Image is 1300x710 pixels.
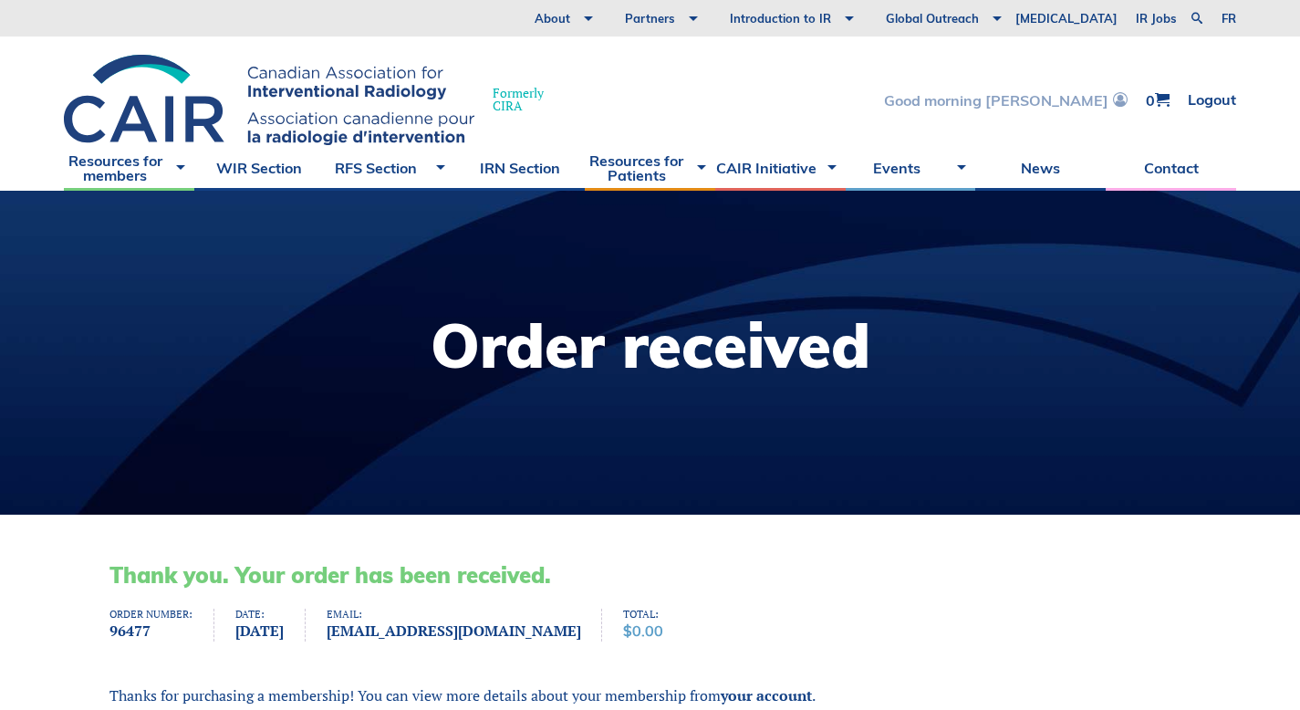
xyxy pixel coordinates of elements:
a: Logout [1188,92,1236,108]
li: Total: [623,609,684,641]
span: Formerly CIRA [493,87,544,112]
p: Thanks for purchasing a membership! You can view more details about your membership from . [109,685,1191,705]
li: Email: [327,609,603,641]
li: Date: [235,609,306,641]
a: Resources for members [64,145,194,191]
a: CAIR Initiative [715,145,846,191]
a: FormerlyCIRA [64,55,562,145]
strong: 96477 [109,620,192,642]
li: Order number: [109,609,214,641]
p: Thank you. Your order has been received. [109,560,1191,591]
a: 0 [1146,92,1170,108]
strong: [EMAIL_ADDRESS][DOMAIN_NAME] [327,620,581,642]
a: your account [721,685,812,705]
a: IRN Section [454,145,585,191]
a: News [975,145,1106,191]
span: $ [623,621,632,640]
bdi: 0.00 [623,621,663,640]
img: CIRA [64,55,474,145]
a: Contact [1106,145,1236,191]
a: RFS Section [325,145,455,191]
a: Resources for Patients [585,145,715,191]
a: WIR Section [194,145,325,191]
strong: [DATE] [235,620,284,642]
a: Events [846,145,976,191]
a: fr [1222,13,1236,25]
h1: Order received [431,315,870,376]
a: Good morning [PERSON_NAME] [884,92,1128,108]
